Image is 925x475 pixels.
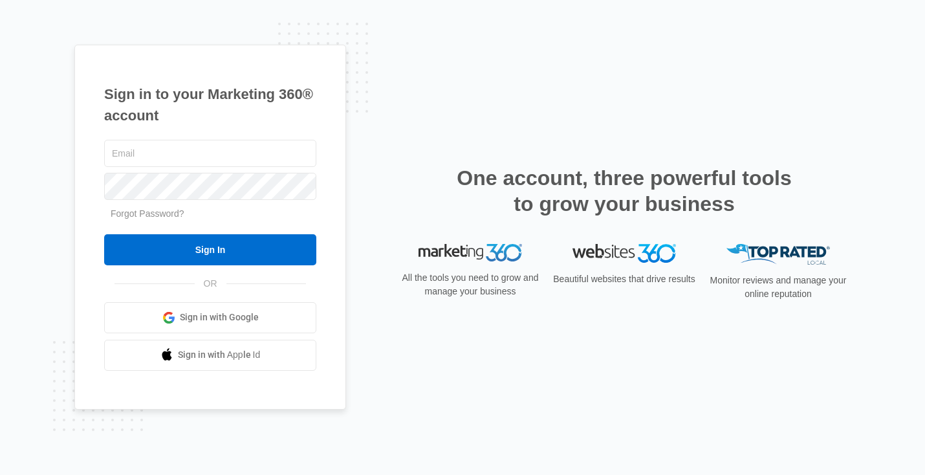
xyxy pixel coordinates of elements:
[294,146,310,161] keeper-lock: Open Keeper Popup
[706,274,851,301] p: Monitor reviews and manage your online reputation
[398,271,543,298] p: All the tools you need to grow and manage your business
[104,234,316,265] input: Sign In
[195,277,226,291] span: OR
[178,348,261,362] span: Sign in with Apple Id
[104,302,316,333] a: Sign in with Google
[180,311,259,324] span: Sign in with Google
[572,244,676,263] img: Websites 360
[726,244,830,265] img: Top Rated Local
[111,208,184,219] a: Forgot Password?
[419,244,522,262] img: Marketing 360
[104,140,316,167] input: Email
[104,340,316,371] a: Sign in with Apple Id
[104,83,316,126] h1: Sign in to your Marketing 360® account
[552,272,697,285] p: Beautiful websites that drive results
[453,165,796,217] h2: One account, three powerful tools to grow your business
